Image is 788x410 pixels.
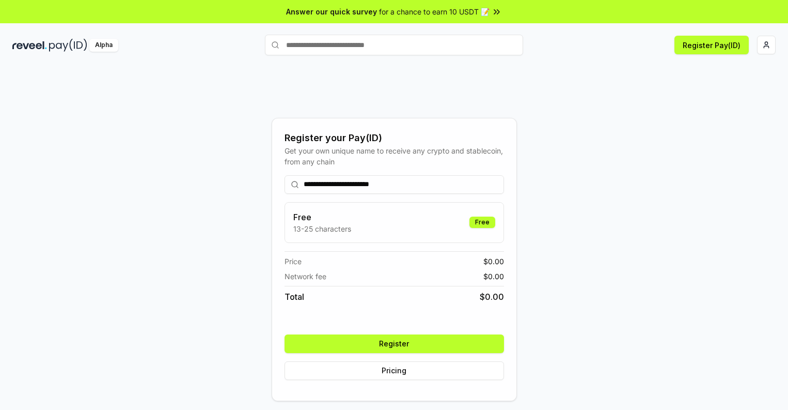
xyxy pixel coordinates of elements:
[285,131,504,145] div: Register your Pay(ID)
[286,6,377,17] span: Answer our quick survey
[469,217,495,228] div: Free
[285,256,302,267] span: Price
[674,36,749,54] button: Register Pay(ID)
[12,39,47,52] img: reveel_dark
[285,335,504,353] button: Register
[49,39,87,52] img: pay_id
[483,256,504,267] span: $ 0.00
[285,145,504,167] div: Get your own unique name to receive any crypto and stablecoin, from any chain
[480,291,504,303] span: $ 0.00
[89,39,118,52] div: Alpha
[285,291,304,303] span: Total
[285,361,504,380] button: Pricing
[285,271,326,282] span: Network fee
[293,223,351,234] p: 13-25 characters
[483,271,504,282] span: $ 0.00
[293,211,351,223] h3: Free
[379,6,490,17] span: for a chance to earn 10 USDT 📝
